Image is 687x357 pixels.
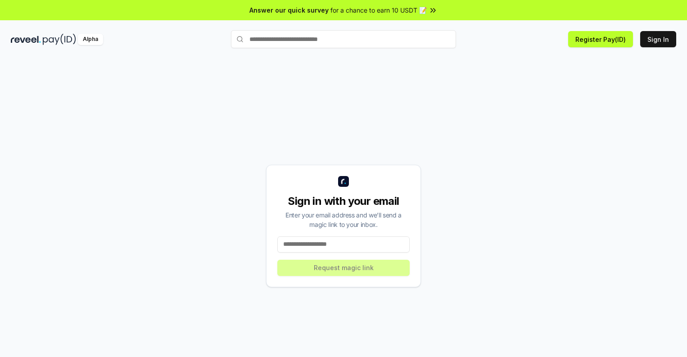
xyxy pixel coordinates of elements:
img: reveel_dark [11,34,41,45]
img: pay_id [43,34,76,45]
button: Sign In [640,31,676,47]
button: Register Pay(ID) [568,31,633,47]
div: Enter your email address and we’ll send a magic link to your inbox. [277,210,410,229]
span: for a chance to earn 10 USDT 📝 [330,5,427,15]
div: Sign in with your email [277,194,410,208]
span: Answer our quick survey [249,5,329,15]
div: Alpha [78,34,103,45]
img: logo_small [338,176,349,187]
